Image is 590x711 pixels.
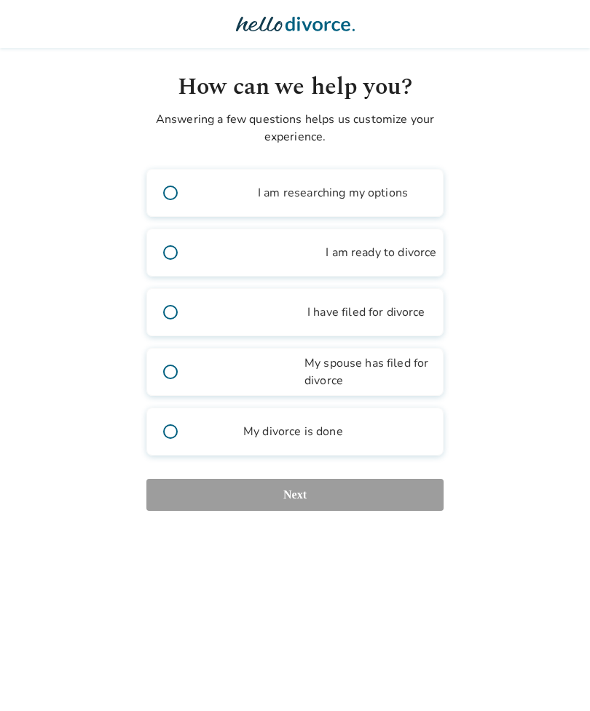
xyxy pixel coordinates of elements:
[223,363,389,381] span: My spouse has filed for divorce
[146,111,444,146] p: Answering a few questions helps us customize your experience.
[223,244,334,261] span: I am ready to divorce
[200,363,217,381] span: article_person
[200,303,217,321] span: outgoing_mail
[223,423,323,440] span: My divorce is done
[146,70,444,105] h1: How can we help you?
[223,303,341,321] span: I have filed for divorce
[146,479,444,511] button: Next
[200,423,217,440] span: gavel
[200,244,217,261] span: bookmark_check
[223,184,373,202] span: I am researching my options
[200,184,217,202] span: book_2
